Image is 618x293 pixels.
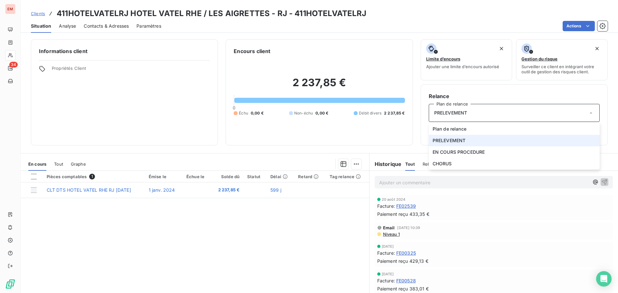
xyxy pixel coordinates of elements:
span: Débit divers [359,110,381,116]
span: Niveau 1 [382,232,400,237]
span: 2 237,85 € [384,110,405,116]
h6: Encours client [234,47,270,55]
h6: Historique [370,160,402,168]
span: [DATE] [382,272,394,276]
span: Relances [423,161,441,167]
span: Ajouter une limite d’encours autorisé [426,64,499,69]
button: Limite d’encoursAjouter une limite d’encours autorisé [421,39,512,80]
span: 1 [89,174,95,179]
span: Paramètres [136,23,161,29]
span: Échu [239,110,248,116]
span: Tout [54,161,63,167]
div: EM [5,4,15,14]
span: 429,13 € [409,258,428,264]
div: Solde dû [215,174,239,179]
div: Statut [247,174,263,179]
h3: 411HOTELVATELRJ HOTEL VATEL RHE / LES AIGRETTES - RJ - 411HOTELVATELRJ [57,8,367,19]
span: 0 [233,105,235,110]
h6: Informations client [39,47,210,55]
div: Retard [298,174,322,179]
span: Email [383,225,395,230]
span: 1 janv. 2024 [149,187,175,193]
span: Plan de relance [433,126,466,132]
h6: Relance [429,92,600,100]
div: Tag relance [330,174,365,179]
span: [DATE] [382,244,394,248]
span: Paiement reçu [377,211,408,217]
h2: 2 237,85 € [234,76,405,96]
span: FE00325 [396,250,416,256]
a: Clients [31,10,45,17]
span: CHORUS [433,160,452,167]
a: 34 [5,63,15,73]
span: Paiement reçu [377,285,408,292]
button: Actions [563,21,595,31]
span: 383,01 € [409,286,429,292]
span: 2 237,85 € [215,187,239,193]
span: Gestion du risque [521,56,557,61]
span: 34 [9,62,18,68]
span: Facture : [377,277,395,284]
span: Facture : [377,203,395,209]
span: [DATE] 10:39 [397,226,420,230]
span: Propriétés Client [52,66,210,75]
span: En cours [28,161,46,167]
span: 433,35 € [409,211,429,217]
div: Pièces comptables [47,174,141,179]
span: 20 août 2024 [382,197,406,201]
div: Délai [270,174,290,179]
span: PRELEVEMENT [433,137,466,144]
span: Situation [31,23,51,29]
img: Logo LeanPay [5,279,15,289]
span: Analyse [59,23,76,29]
div: Émise le [149,174,179,179]
span: Tout [405,161,415,167]
span: Facture : [377,250,395,256]
span: Graphe [71,161,86,167]
span: Limite d’encours [426,56,460,61]
span: Contacts & Adresses [84,23,129,29]
span: CLT DTS HOTEL VATEL RHE RJ [DATE] [47,187,131,193]
span: EN COURS PROCEDURE [433,149,485,155]
span: Surveiller ce client en intégrant votre outil de gestion des risques client. [521,64,602,74]
div: Échue le [186,174,207,179]
span: FE00528 [396,277,416,284]
span: Non-échu [294,110,313,116]
span: 0,00 € [315,110,328,116]
span: 599 j [270,187,281,193]
div: Open Intercom Messenger [596,271,612,287]
button: Gestion du risqueSurveiller ce client en intégrant votre outil de gestion des risques client. [516,39,608,80]
span: Paiement reçu [377,258,408,264]
span: 0,00 € [251,110,264,116]
span: FE02539 [396,203,416,209]
span: Clients [31,11,45,16]
span: PRELEVEMENT [434,110,467,116]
